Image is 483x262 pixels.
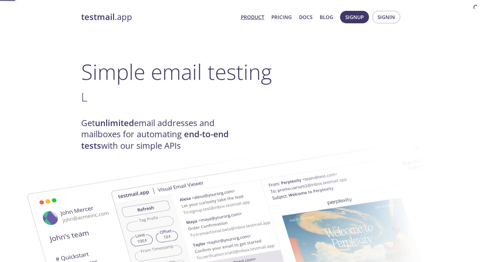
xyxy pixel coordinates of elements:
[378,13,395,21] span: Signin
[345,13,364,21] span: Signup
[81,11,236,23] a: testmail.app
[81,128,229,151] strong: end-to-end tests
[95,117,134,129] strong: unlimited
[241,13,264,21] a: Product
[271,13,292,21] a: Pricing
[372,11,400,23] button: Signin
[320,13,333,21] a: Blog
[81,11,115,23] strong: testmail
[81,89,87,105] span: L
[81,118,241,151] h4: Get email addresses and mailboxes for automating with our simple APIs
[299,13,312,21] a: Docs
[81,59,402,84] h1: Simple email testing
[340,11,369,23] button: Signup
